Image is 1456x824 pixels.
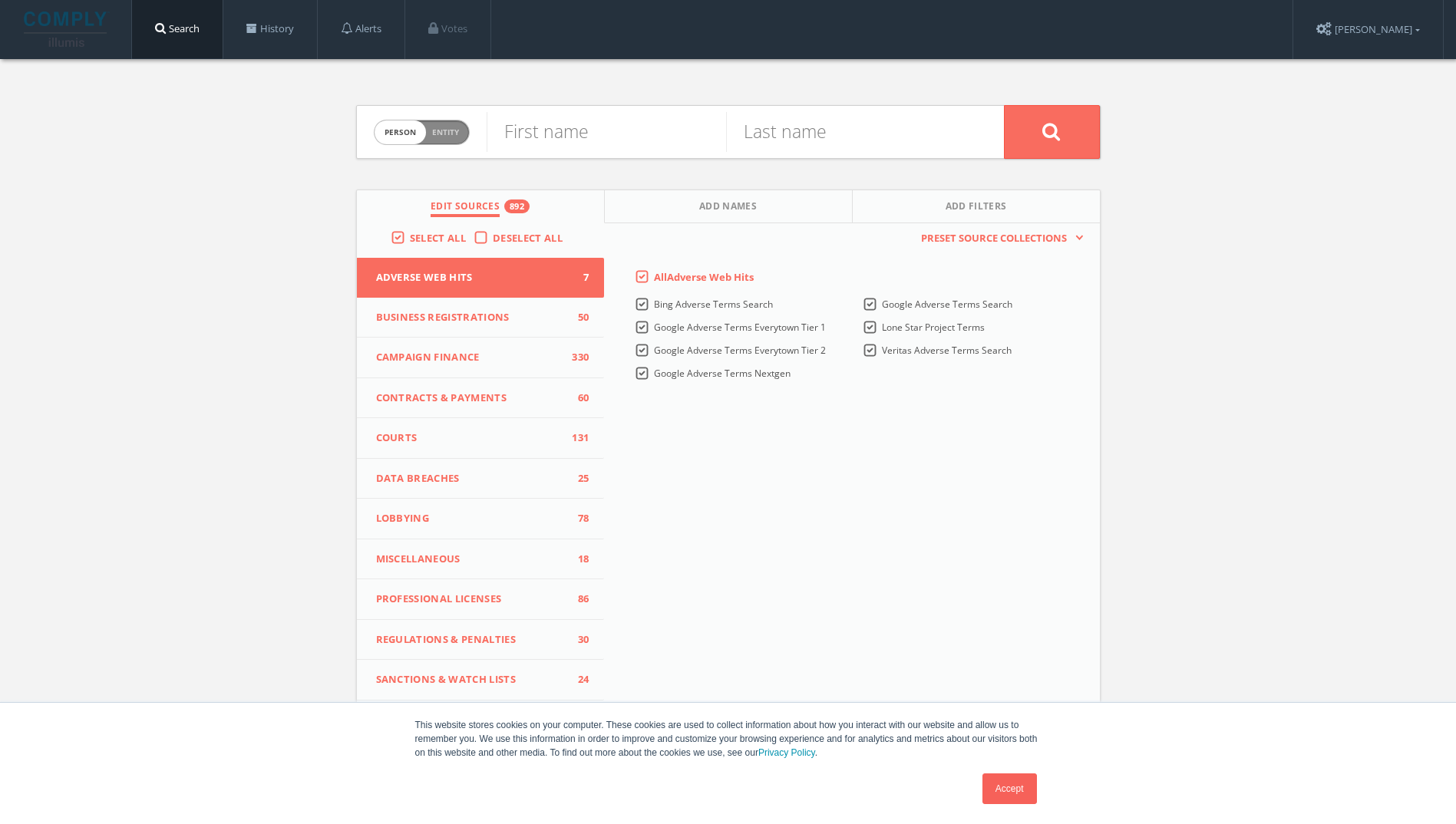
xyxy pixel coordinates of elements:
span: Google Adverse Terms Everytown Tier 2 [654,344,826,357]
button: Regulations & Penalties30 [357,620,605,661]
div: 892 [504,199,530,213]
span: Contracts & Payments [376,391,566,406]
button: Contracts & Payments60 [357,378,605,419]
span: 50 [566,310,589,325]
span: Campaign Finance [376,350,566,365]
span: 18 [566,552,589,567]
button: Lobbying78 [357,499,605,539]
span: Edit Sources [431,199,500,217]
span: Adverse Web Hits [376,270,566,285]
span: 25 [566,471,589,486]
button: Professional Licenses86 [357,579,605,620]
span: Deselect All [493,231,563,245]
span: Lobbying [376,511,566,526]
span: Miscellaneous [376,552,566,567]
span: 78 [566,511,589,526]
span: 60 [566,391,589,406]
span: Add Filters [946,199,1007,217]
button: Campaign Finance330 [357,338,605,378]
button: Data Breaches25 [357,459,605,499]
button: Miscellaneous18 [357,539,605,580]
span: Select All [410,231,466,245]
a: Privacy Policy [758,747,815,758]
span: 30 [566,632,589,648]
span: 7 [566,270,589,285]
span: Professional Licenses [376,592,566,607]
span: Entity [432,127,459,138]
button: Sanctions & Watch Lists24 [357,660,605,700]
span: Google Adverse Terms Nextgen [654,367,791,380]
span: All Adverse Web Hits [654,270,754,284]
span: Lone Star Project Terms [882,321,985,334]
a: Accept [982,773,1037,804]
span: Google Adverse Terms Search [882,298,1012,311]
span: Sanctions & Watch Lists [376,672,566,687]
span: Courts [376,430,566,446]
span: 330 [566,350,589,365]
button: Preset Source Collections [913,231,1084,246]
button: Add Filters [853,190,1100,223]
p: This website stores cookies on your computer. These cookies are used to collect information about... [415,718,1042,760]
span: Veritas Adverse Terms Search [882,344,1012,357]
button: WARN Notices53 [357,700,605,740]
button: Edit Sources892 [357,190,605,223]
button: Business Registrations50 [357,298,605,338]
button: Adverse Web Hits7 [357,258,605,298]
button: Courts131 [357,418,605,459]
button: Add Names [605,190,853,223]
span: 131 [566,430,589,446]
span: Bing Adverse Terms Search [654,298,773,311]
span: Business Registrations [376,310,566,325]
span: Preset Source Collections [913,231,1075,246]
span: Add Names [699,199,757,217]
span: person [375,120,426,144]
span: Regulations & Penalties [376,632,566,648]
span: 86 [566,592,589,607]
span: Google Adverse Terms Everytown Tier 1 [654,321,826,334]
span: Data Breaches [376,471,566,486]
img: illumis [24,12,110,47]
span: 24 [566,672,589,687]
